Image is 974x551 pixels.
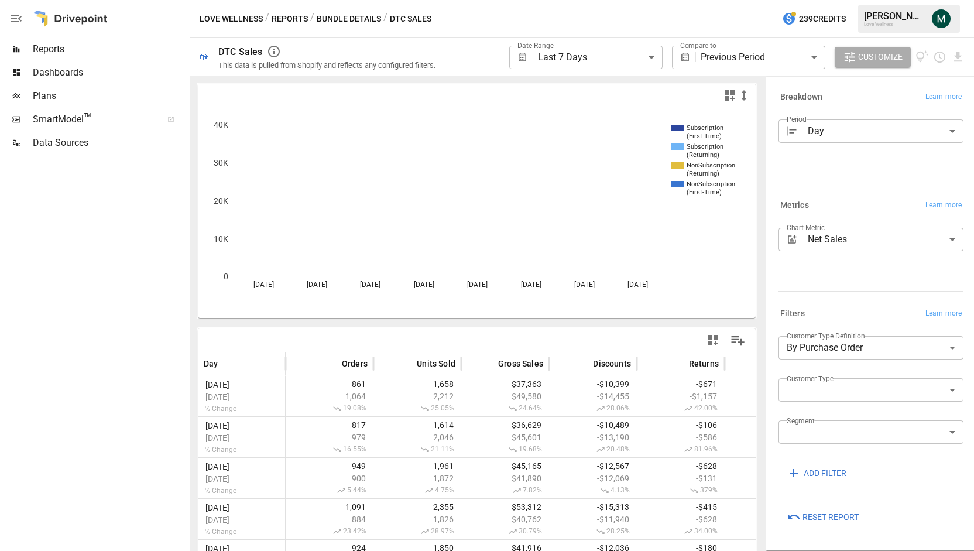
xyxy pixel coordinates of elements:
span: -$415 [643,502,719,512]
span: 20.48% [555,445,631,454]
span: $45,165 [467,461,543,471]
span: 239 Credits [799,12,846,26]
span: $37,363 [467,379,543,389]
span: $49,580 [467,392,543,401]
span: 1,091 [291,502,368,512]
span: $31,970 [730,461,807,471]
span: 884 [291,515,368,524]
label: Segment [787,416,814,426]
text: (First-Time) [687,189,722,196]
text: [DATE] [467,280,488,289]
label: Date Range [517,40,554,50]
span: % Change [204,528,238,536]
svg: A chart. [198,107,747,318]
div: DTC Sales [218,46,262,57]
div: / [383,12,387,26]
div: 🛍 [200,52,209,63]
span: Last 7 Days [538,52,587,63]
span: 979 [291,433,368,442]
span: 19.68% [467,445,543,454]
div: By Purchase Order [778,336,963,360]
span: Units Sold [417,358,455,369]
h6: Breakdown [780,91,822,104]
span: [DATE] [204,433,238,443]
span: 1,658 [379,379,455,389]
span: 22.59% [730,404,807,413]
span: ™ [84,111,92,125]
span: SmartModel [33,112,155,126]
span: 28.25% [555,527,631,536]
button: Sort [575,355,592,372]
span: -$1,157 [643,392,719,401]
span: $31,826 [730,433,807,442]
span: -$106 [643,420,719,430]
span: 30.79% [467,527,543,536]
span: Learn more [925,91,962,103]
text: 20K [214,196,228,206]
button: Michael Cormack [925,2,958,35]
span: $33,968 [730,392,807,401]
button: Reports [272,12,308,26]
text: NonSubscription [687,162,735,169]
span: 18.20% [730,445,807,454]
text: Subscription [687,124,723,132]
button: Sort [220,355,236,372]
span: -$12,567 [555,461,631,471]
span: 28.97% [379,527,455,536]
span: 1,872 [379,474,455,483]
span: [DATE] [204,503,238,512]
text: 10K [214,234,228,244]
span: $53,312 [467,502,543,512]
label: Period [787,114,807,124]
text: 0 [224,272,228,281]
span: Plans [33,89,187,103]
div: This data is pulled from Shopify and reflects any configured filters. [218,61,435,70]
span: 23.42% [291,527,368,536]
text: (Returning) [687,170,719,177]
div: Love Wellness [864,22,925,27]
span: Gross Sales [498,358,543,369]
span: $40,762 [467,515,543,524]
span: 7.68% [730,486,807,495]
span: [DATE] [204,515,238,525]
span: 21.11% [379,445,455,454]
span: -$131 [643,474,719,483]
span: 1,064 [291,392,368,401]
span: -$10,399 [555,379,631,389]
span: -$628 [643,515,719,524]
text: [DATE] [627,280,648,289]
button: Sort [481,355,497,372]
text: NonSubscription [687,180,735,188]
span: 34.00% [643,527,719,536]
span: 81.96% [643,445,719,454]
div: [PERSON_NAME] [864,11,925,22]
text: 30K [214,158,228,167]
span: 28.06% [555,404,631,413]
span: 2,355 [379,502,455,512]
span: -$14,455 [555,392,631,401]
span: Learn more [925,308,962,320]
span: 42.00% [643,404,719,413]
text: [DATE] [253,280,274,289]
span: % Change [204,487,238,495]
span: Dashboards [33,66,187,80]
span: 19.08% [291,404,368,413]
span: Orders [342,358,368,369]
span: 24.64% [467,404,543,413]
span: 7.82% [467,486,543,495]
span: -$13,190 [555,433,631,442]
label: Chart Metric [787,223,825,232]
span: Returns [689,358,719,369]
span: % Change [204,446,238,454]
span: [DATE] [204,380,238,389]
span: [DATE] [204,462,238,471]
span: 25.05% [379,404,455,413]
label: Customer Type [787,374,834,384]
span: 949 [291,461,368,471]
span: $45,601 [467,433,543,442]
span: $29,690 [730,474,807,483]
span: Discounts [593,358,631,369]
div: Net Sales [808,228,963,251]
img: Michael Cormack [932,9,951,28]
